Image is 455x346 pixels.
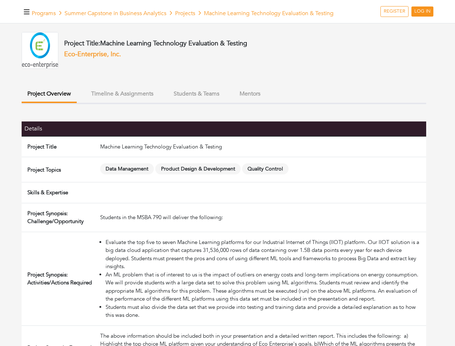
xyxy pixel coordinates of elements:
a: Summer Capstone in Business Analytics [64,9,166,17]
div: Students in the MSBA 790 will deliver the following: [100,213,423,222]
button: Students & Teams [168,86,225,102]
span: Data Management [100,163,154,174]
td: Machine Learning Technology Evaluation & Testing [97,136,426,157]
th: Details [22,121,97,136]
span: Product Design & Development [155,163,241,174]
button: Mentors [234,86,266,102]
td: Project Synopsis: Activities/Actions Required [22,232,97,325]
img: eco-enterprise_Logo_vf.jpeg [22,32,58,69]
h4: Project Title: [64,40,247,48]
button: Project Overview [22,86,77,103]
span: Machine Learning Technology Evaluation & Testing [100,39,247,48]
td: Project Synopsis: Challenge/Opportunity [22,203,97,232]
li: Evaluate the top five to seven Machine Learning platforms for our Industrial Internet of Things (... [106,238,423,271]
a: Programs [32,9,56,17]
a: Projects [175,9,195,17]
td: Skills & Expertise [22,182,97,203]
td: Project Topics [22,157,97,182]
a: REGISTER [380,6,409,17]
li: An ML problem that is of interest to us is the impact of outliers on energy costs and long-term i... [106,271,423,303]
a: LOG IN [411,6,433,17]
span: Machine Learning Technology Evaluation & Testing [204,9,334,17]
button: Timeline & Assignments [85,86,159,102]
a: Eco-Enterprise, Inc. [64,50,121,59]
td: Project Title [22,136,97,157]
span: Quality Control [242,163,289,174]
li: Students must also divide the data set that we provide into testing and training data and provide... [106,303,423,319]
